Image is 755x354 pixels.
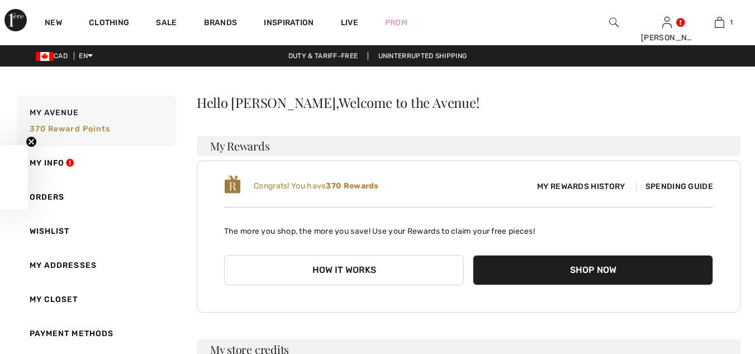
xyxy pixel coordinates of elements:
button: Shop Now [473,255,713,285]
b: 370 Rewards [326,181,378,191]
img: search the website [609,16,619,29]
a: Sign In [662,17,672,27]
button: How it works [224,255,464,285]
a: Wishlist [15,214,177,248]
a: Live [341,17,358,29]
img: 1ère Avenue [4,9,27,31]
span: My Avenue [30,107,79,119]
span: My Rewards History [528,181,634,192]
span: Welcome to the Avenue! [339,96,479,109]
span: CAD [36,52,72,60]
button: Close teaser [26,136,37,147]
a: Payment Methods [15,317,177,351]
a: Clothing [89,18,129,30]
a: New [45,18,62,30]
span: Congrats! You have [254,181,379,191]
a: Sale [156,18,177,30]
a: My Closet [15,282,177,317]
span: Spending Guide [636,182,713,191]
img: loyalty_logo_r.svg [224,174,241,195]
img: My Info [662,16,672,29]
a: Prom [385,17,407,29]
span: 1 [730,17,733,27]
a: Brands [204,18,238,30]
img: Canadian Dollar [36,52,54,61]
a: Orders [15,180,177,214]
span: Inspiration [264,18,314,30]
img: My Bag [715,16,724,29]
p: The more you shop, the more you save! Use your Rewards to claim your free pieces! [224,216,713,237]
div: [PERSON_NAME] [641,32,693,44]
span: 370 Reward points [30,124,111,134]
a: 1 [694,16,745,29]
span: EN [79,52,93,60]
div: Hello [PERSON_NAME], [197,96,740,109]
a: My Info [15,146,177,180]
h3: My Rewards [197,136,740,156]
a: My Addresses [15,248,177,282]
